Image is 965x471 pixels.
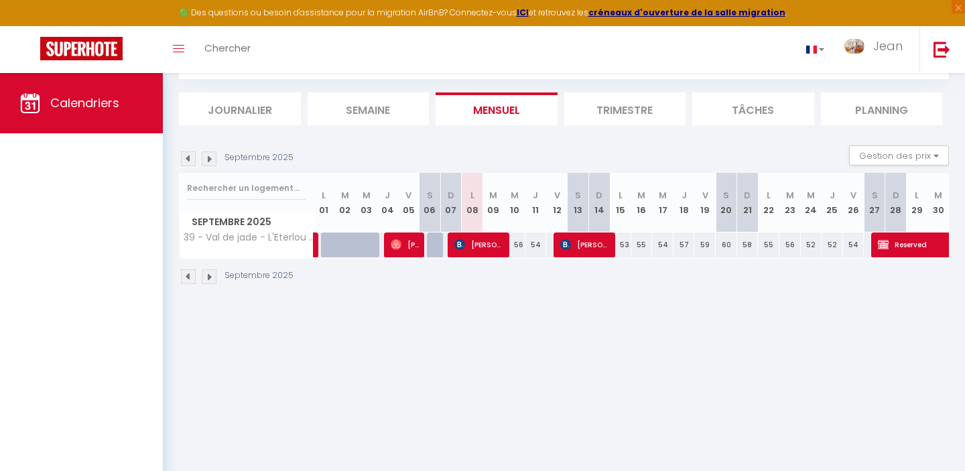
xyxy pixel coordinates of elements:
abbr: J [533,189,538,202]
th: 11 [525,173,547,232]
li: Planning [821,92,943,125]
th: 19 [694,173,716,232]
abbr: L [767,189,771,202]
div: 52 [801,232,822,257]
th: 13 [568,173,589,232]
a: ... Jean [834,26,919,73]
abbr: L [322,189,326,202]
abbr: M [511,189,519,202]
abbr: M [786,189,794,202]
th: 30 [927,173,949,232]
div: 52 [822,232,843,257]
th: 29 [907,173,928,232]
input: Rechercher un logement... [187,176,306,200]
th: 02 [334,173,356,232]
abbr: M [363,189,371,202]
span: [PERSON_NAME] [391,232,420,257]
span: [PERSON_NAME] [560,232,610,257]
th: 24 [801,173,822,232]
abbr: J [830,189,835,202]
th: 25 [822,173,843,232]
th: 26 [843,173,864,232]
li: Semaine [308,92,430,125]
abbr: M [659,189,667,202]
abbr: S [872,189,878,202]
th: 07 [440,173,462,232]
span: Jean [873,38,903,54]
th: 20 [716,173,737,232]
abbr: L [470,189,474,202]
th: 14 [588,173,610,232]
th: 03 [356,173,377,232]
th: 28 [885,173,907,232]
th: 22 [758,173,779,232]
div: 54 [525,232,547,257]
abbr: D [893,189,899,202]
span: Septembre 2025 [180,212,313,232]
div: 59 [694,232,716,257]
abbr: D [448,189,454,202]
abbr: M [637,189,645,202]
abbr: D [596,189,602,202]
th: 15 [610,173,631,232]
a: Chercher [194,26,261,73]
th: 09 [482,173,504,232]
a: créneaux d'ouverture de la salle migration [588,7,785,18]
div: 55 [631,232,653,257]
abbr: M [807,189,815,202]
div: 54 [652,232,673,257]
button: Gestion des prix [849,145,949,165]
th: 06 [420,173,441,232]
th: 05 [398,173,420,232]
div: 53 [610,232,631,257]
abbr: L [915,189,919,202]
p: Septembre 2025 [224,269,294,282]
div: 57 [673,232,695,257]
span: Chercher [204,41,251,55]
button: Ouvrir le widget de chat LiveChat [11,5,51,46]
span: Calendriers [50,94,119,111]
abbr: S [427,189,433,202]
img: ... [844,39,864,54]
th: 23 [779,173,801,232]
th: 17 [652,173,673,232]
div: 54 [843,232,864,257]
abbr: J [682,189,687,202]
span: [PERSON_NAME] SAINT JAMMES [454,232,505,257]
abbr: V [702,189,708,202]
abbr: S [723,189,729,202]
abbr: L [619,189,623,202]
li: Trimestre [564,92,686,125]
li: Journalier [179,92,301,125]
abbr: M [934,189,942,202]
abbr: M [341,189,349,202]
th: 01 [314,173,335,232]
li: Tâches [692,92,814,125]
div: 56 [779,232,801,257]
div: 60 [716,232,737,257]
th: 08 [462,173,483,232]
th: 16 [631,173,653,232]
p: Septembre 2025 [224,151,294,164]
abbr: D [744,189,751,202]
th: 21 [737,173,759,232]
li: Mensuel [436,92,558,125]
img: logout [934,41,950,58]
th: 04 [377,173,398,232]
div: 55 [758,232,779,257]
abbr: M [489,189,497,202]
span: 39 - Val de jade - L'Eterlou - Rue [PERSON_NAME] 22 [182,232,316,243]
th: 10 [504,173,525,232]
th: 18 [673,173,695,232]
div: 56 [504,232,525,257]
th: 12 [546,173,568,232]
abbr: V [850,189,856,202]
a: ICI [517,7,529,18]
abbr: J [385,189,390,202]
th: 27 [864,173,885,232]
abbr: V [405,189,411,202]
abbr: S [575,189,581,202]
div: 58 [737,232,759,257]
